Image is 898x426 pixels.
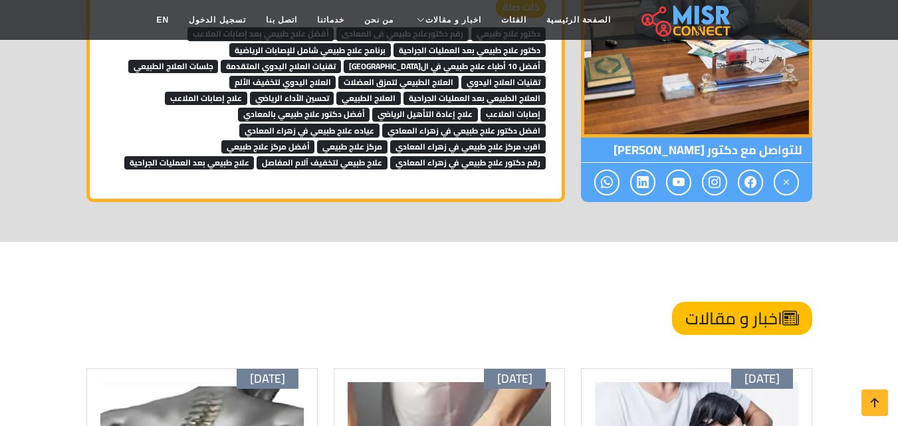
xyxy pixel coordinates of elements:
a: رقم دكتور علاج طبيعي في زهراء المعادي [390,152,546,171]
span: العلاج الطبيعي [336,92,401,105]
span: تقنيات العلاج اليدوي [461,76,546,89]
a: العلاج الطبيعي بعد العمليات الجراحية [403,87,546,107]
span: علاج طبيعي بعد العمليات الجراحية [124,156,255,169]
span: علاج إصابات الملاعب [165,92,247,105]
span: اقرب مركز علاج طبيعي في زهراء المعادي [390,140,546,154]
a: اتصل بنا [256,7,307,33]
a: العلاج الطبيعي [336,87,401,107]
span: اخبار و مقالات [425,14,481,26]
a: اخبار و مقالات [403,7,491,33]
span: عياده علاج طبيعي في زهراء المعادي [239,124,380,137]
a: تقنيات العلاج اليدوي [461,71,546,91]
span: برنامج علاج طبيعي شامل للإصابات الرياضية [229,43,391,56]
span: رقم دكتور علاج طبيعي في زهراء المعادي [390,156,546,169]
a: إصابات الملاعب [481,103,546,123]
a: تسجيل الدخول [179,7,255,33]
span: للتواصل مع دكتور [PERSON_NAME] [581,138,812,163]
span: العلاج الطبيعي لتمزق العضلات [338,76,459,89]
span: تقنيات العلاج اليدوي المتقدمة [221,60,341,73]
a: تحسين الأداء الرياضي [250,87,334,107]
span: أفضل مركز علاج طبيعي [221,140,315,154]
a: مركز علاج طبيعي [317,136,388,156]
span: [DATE] [497,372,532,386]
a: خدماتنا [307,7,354,33]
span: [DATE] [250,372,285,386]
a: أفضل مركز علاج طبيعي [221,136,315,156]
a: الصفحة الرئيسية [536,7,621,33]
a: اقرب مركز علاج طبيعي في زهراء المعادي [390,136,546,156]
h2: اخبار و مقالات [672,302,812,335]
a: علاج طبيعي بعد العمليات الجراحية [124,152,255,171]
a: عياده علاج طبيعي في زهراء المعادي [239,120,380,140]
span: دكتور علاج طبيعي بعد العمليات الجراحية [393,43,546,56]
span: مركز علاج طبيعي [317,140,388,154]
span: العلاج اليدوي لتخفيف الألم [229,76,336,89]
a: من نحن [354,7,403,33]
a: العلاج الطبيعي لتمزق العضلات [338,71,459,91]
span: علاج إعادة التأهيل الرياضي [372,108,478,121]
span: أفضل دكتور علاج طبيعي بالمعادي [238,108,370,121]
a: علاج طبيعي لتخفيف آلام المفاصل [257,152,388,171]
span: أفضل 10 أطباء علاج طبيعي في ال[GEOGRAPHIC_DATA] [344,60,546,73]
a: EN [147,7,179,33]
span: [DATE] [744,372,780,386]
span: علاج طبيعي لتخفيف آلام المفاصل [257,156,388,169]
a: دكتور علاج طبيعي بعد العمليات الجراحية [393,39,546,59]
a: أفضل 10 أطباء علاج طبيعي في ال[GEOGRAPHIC_DATA] [344,55,546,75]
a: علاج إصابات الملاعب [165,87,247,107]
span: إصابات الملاعب [481,108,546,121]
span: تحسين الأداء الرياضي [250,92,334,105]
a: العلاج اليدوي لتخفيف الألم [229,71,336,91]
a: تقنيات العلاج اليدوي المتقدمة [221,55,341,75]
a: افضل دكتور علاج طبيعي في زهراء المعادي [382,120,546,140]
span: العلاج الطبيعي بعد العمليات الجراحية [403,92,546,105]
a: علاج إعادة التأهيل الرياضي [372,103,478,123]
a: أفضل دكتور علاج طبيعي بالمعادي [238,103,370,123]
img: main.misr_connect [641,3,730,37]
a: برنامج علاج طبيعي شامل للإصابات الرياضية [229,39,391,59]
a: جلسات العلاج الطبيعي [128,55,219,75]
a: الفئات [491,7,536,33]
span: افضل دكتور علاج طبيعي في زهراء المعادي [382,124,546,137]
span: جلسات العلاج الطبيعي [128,60,219,73]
